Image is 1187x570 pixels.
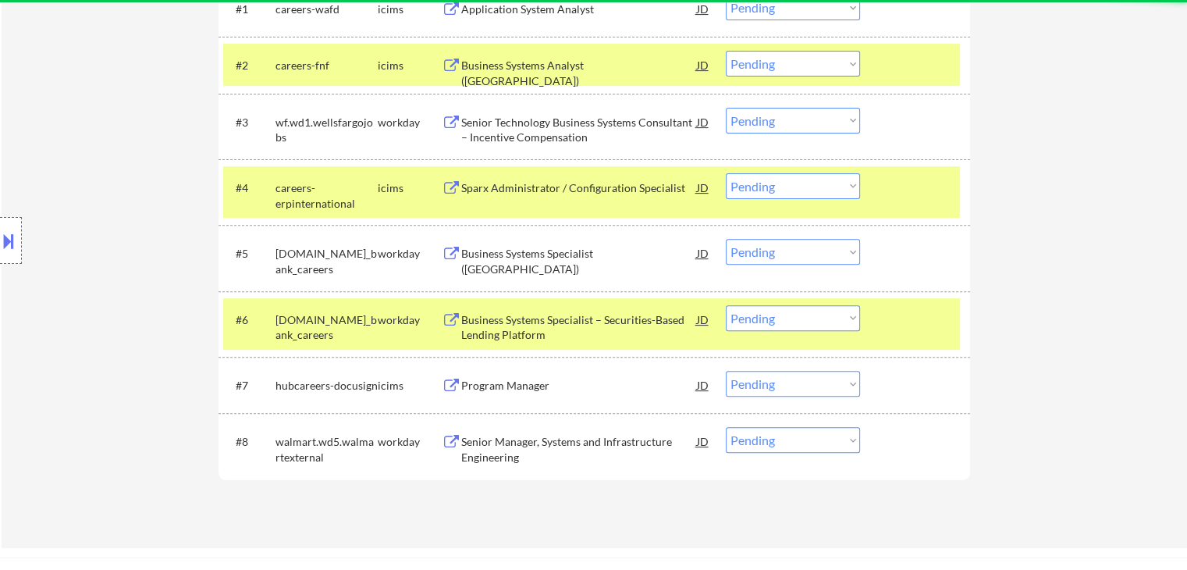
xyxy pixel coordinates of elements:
div: Business Systems Specialist – Securities-Based Lending Platform [461,312,697,343]
div: #8 [236,434,263,450]
div: hubcareers-docusign [275,378,378,394]
div: Senior Manager, Systems and Infrastructure Engineering [461,434,697,465]
div: icims [378,58,442,73]
div: [DOMAIN_NAME]_bank_careers [275,246,378,276]
div: JD [695,427,711,455]
div: JD [695,51,711,79]
div: workday [378,434,442,450]
div: [DOMAIN_NAME]_bank_careers [275,312,378,343]
div: walmart.wd5.walmartexternal [275,434,378,465]
div: careers-erpinternational [275,180,378,211]
div: JD [695,108,711,136]
div: JD [695,173,711,201]
div: workday [378,246,442,262]
div: careers-wafd [275,2,378,17]
div: workday [378,115,442,130]
div: Senior Technology Business Systems Consultant – Incentive Compensation [461,115,697,145]
div: workday [378,312,442,328]
div: icims [378,378,442,394]
div: Business Systems Analyst ([GEOGRAPHIC_DATA]) [461,58,697,88]
div: icims [378,180,442,196]
div: careers-fnf [275,58,378,73]
div: #2 [236,58,263,73]
div: icims [378,2,442,17]
div: JD [695,371,711,399]
div: wf.wd1.wellsfargojobs [275,115,378,145]
div: Program Manager [461,378,697,394]
div: #1 [236,2,263,17]
div: JD [695,239,711,267]
div: Application System Analyst [461,2,697,17]
div: Business Systems Specialist ([GEOGRAPHIC_DATA]) [461,246,697,276]
div: JD [695,305,711,333]
div: Sparx Administrator / Configuration Specialist [461,180,697,196]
